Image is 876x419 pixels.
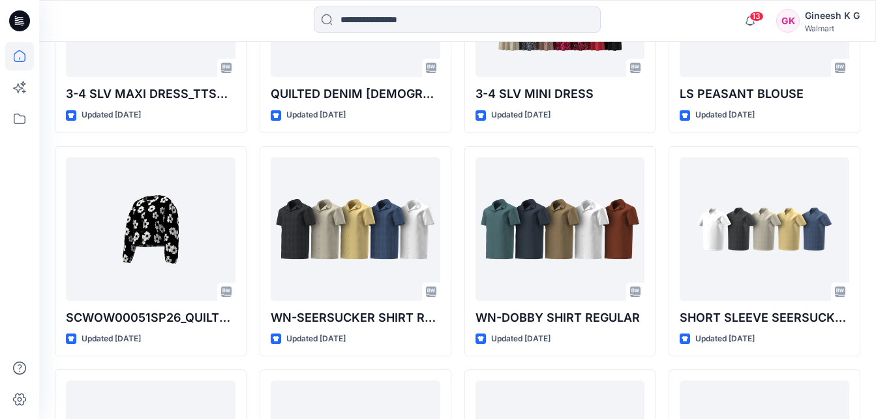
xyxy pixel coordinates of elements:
[271,85,440,103] p: QUILTED DENIM [DEMOGRAPHIC_DATA] LIKE JACKET-OPT
[776,9,800,33] div: GK
[82,332,141,346] p: Updated [DATE]
[491,332,551,346] p: Updated [DATE]
[695,332,755,346] p: Updated [DATE]
[476,157,645,301] a: WN-DOBBY SHIRT REGULAR
[271,157,440,301] a: WN-SEERSUCKER SHIRT REGULAR
[680,157,849,301] a: SHORT SLEEVE SEERSUCKER SHIRT- HUSKY
[66,309,235,327] p: SCWOW00051SP26_QUILTED PUFF SLV JKT
[749,11,764,22] span: 13
[680,309,849,327] p: SHORT SLEEVE SEERSUCKER SHIRT- HUSKY
[476,85,645,103] p: 3-4 SLV MINI DRESS
[695,108,755,122] p: Updated [DATE]
[491,108,551,122] p: Updated [DATE]
[805,8,860,23] div: Gineesh K G
[66,85,235,103] p: 3-4 SLV MAXI DRESS_TTSP2603
[82,108,141,122] p: Updated [DATE]
[680,85,849,103] p: LS PEASANT BLOUSE
[271,309,440,327] p: WN-SEERSUCKER SHIRT REGULAR
[66,157,235,301] a: SCWOW00051SP26_QUILTED PUFF SLV JKT
[286,332,346,346] p: Updated [DATE]
[476,309,645,327] p: WN-DOBBY SHIRT REGULAR
[805,23,860,33] div: Walmart
[286,108,346,122] p: Updated [DATE]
